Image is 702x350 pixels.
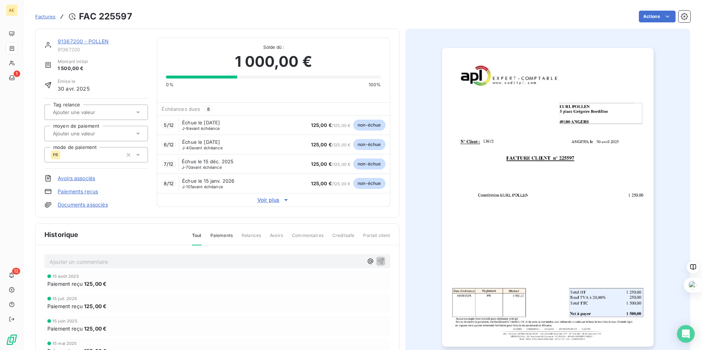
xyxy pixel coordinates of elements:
span: J-101 [182,184,192,189]
span: Émise le [58,78,90,85]
span: non-échue [353,158,385,169]
span: 125,00 € [311,122,332,128]
span: 0% [166,81,173,88]
span: 125,00 € [84,302,106,310]
span: non-échue [353,139,385,150]
span: Factures [35,14,55,19]
span: non-échue [353,178,385,189]
span: 8 / 12 [164,181,174,186]
input: Ajouter une valeur [52,130,126,137]
span: non-échue [353,120,385,131]
span: 7 / 12 [164,161,173,167]
span: / 125,00 € [311,142,351,147]
span: Échue le [DATE] [182,120,220,125]
span: / 125,00 € [311,181,351,186]
span: Relances [242,232,261,245]
span: 125,00 € [311,142,332,147]
span: 8 [205,106,212,112]
span: 5 / 12 [164,122,174,128]
span: Montant initial [58,58,88,65]
span: Paiements [210,232,233,245]
div: Open Intercom Messenger [677,325,695,343]
span: Tout [192,232,202,245]
span: / 125,00 € [311,162,351,167]
span: Échéances dues [162,106,200,112]
span: Voir plus [157,196,390,204]
span: 15 mai 2025 [53,341,77,346]
span: 30 avr. 2025 [58,85,90,92]
span: avant échéance [182,185,223,189]
button: Actions [639,11,676,22]
span: Échue le [DATE] [182,139,220,145]
span: Commentaires [292,232,323,245]
span: avant échéance [182,146,222,150]
a: Avoirs associés [58,175,95,182]
img: Logo LeanPay [6,334,18,346]
span: Paiement reçu [47,325,83,332]
span: Historique [44,230,79,240]
div: AE [6,4,18,16]
span: 6 / 12 [164,142,174,147]
span: Portail client [363,232,390,245]
span: Échue le 15 déc. 2025 [182,158,234,164]
span: Paiement reçu [47,280,83,288]
span: Creditsafe [332,232,355,245]
span: J-9 [182,126,189,131]
h3: FAC 225597 [79,10,132,23]
span: Solde dû : [166,44,381,51]
span: Avoirs [270,232,283,245]
a: 91367200 - POLLEN [58,38,109,44]
span: 125,00 € [311,181,332,186]
span: avant échéance [182,165,222,169]
span: 15 août 2025 [53,274,79,278]
span: J-70 [182,165,191,170]
span: 15 juin 2025 [53,319,77,323]
a: Documents associés [58,201,108,208]
span: 1 000,00 € [235,51,312,73]
span: 1 500,00 € [58,65,88,72]
span: J-40 [182,145,192,150]
span: 12 [12,268,20,274]
span: Paiement reçu [47,302,83,310]
span: / 125,00 € [311,123,351,128]
span: 125,00 € [84,280,106,288]
span: 100% [369,81,381,88]
span: 1 [14,70,20,77]
span: PR [53,153,58,157]
span: 125,00 € [84,325,106,332]
input: Ajouter une valeur [52,109,126,116]
a: Paiements reçus [58,188,98,195]
a: Factures [35,13,55,20]
img: invoice_thumbnail [442,48,654,347]
span: 125,00 € [311,161,332,167]
span: Échue le 15 janv. 2026 [182,178,234,184]
span: avant échéance [182,126,220,131]
span: 15 juil. 2025 [53,296,77,301]
span: 91367200 [58,47,148,52]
